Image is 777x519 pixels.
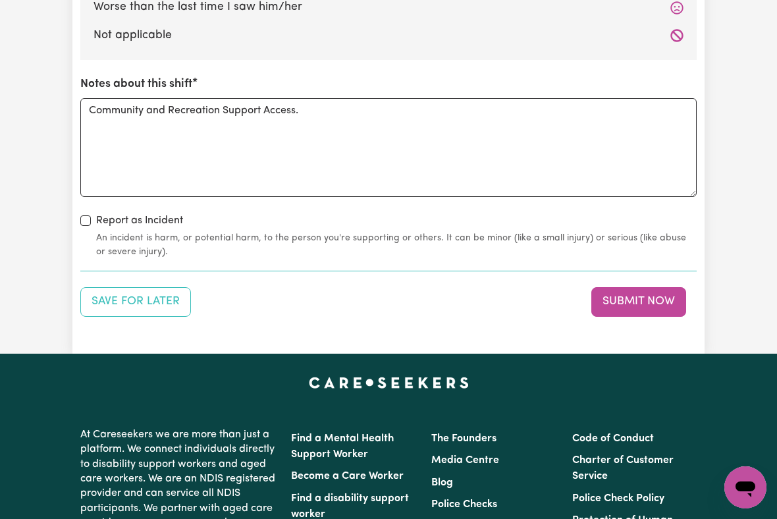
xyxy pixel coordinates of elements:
[572,455,674,481] a: Charter of Customer Service
[94,27,683,44] label: Not applicable
[80,76,192,93] label: Notes about this shift
[572,433,654,444] a: Code of Conduct
[572,493,664,504] a: Police Check Policy
[431,478,453,488] a: Blog
[96,213,183,229] label: Report as Incident
[431,499,497,510] a: Police Checks
[80,287,191,316] button: Save your job report
[431,455,499,466] a: Media Centre
[591,287,686,316] button: Submit your job report
[431,433,496,444] a: The Founders
[724,466,766,508] iframe: Button to launch messaging window
[291,471,404,481] a: Become a Care Worker
[309,377,469,388] a: Careseekers home page
[80,98,697,197] textarea: Community and Recreation Support Access.
[96,231,697,259] small: An incident is harm, or potential harm, to the person you're supporting or others. It can be mino...
[291,433,394,460] a: Find a Mental Health Support Worker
